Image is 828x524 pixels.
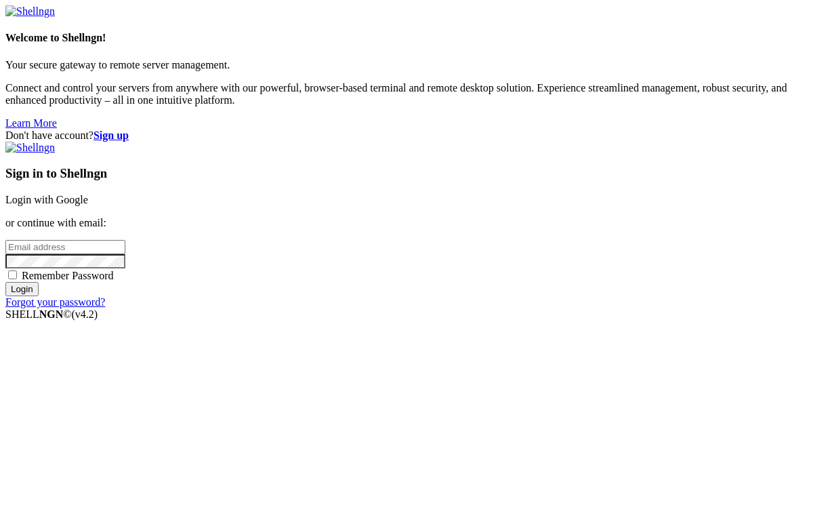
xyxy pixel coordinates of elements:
p: or continue with email: [5,217,823,229]
span: Remember Password [22,270,114,281]
input: Email address [5,240,125,254]
a: Login with Google [5,194,88,205]
p: Your secure gateway to remote server management. [5,59,823,71]
img: Shellngn [5,5,55,18]
h3: Sign in to Shellngn [5,166,823,181]
a: Sign up [94,129,129,141]
b: NGN [39,308,64,320]
a: Forgot your password? [5,296,105,308]
span: SHELL © [5,308,98,320]
a: Learn More [5,117,57,129]
input: Remember Password [8,270,17,279]
span: 4.2.0 [72,308,98,320]
input: Login [5,282,39,296]
img: Shellngn [5,142,55,154]
p: Connect and control your servers from anywhere with our powerful, browser-based terminal and remo... [5,82,823,106]
div: Don't have account? [5,129,823,142]
h4: Welcome to Shellngn! [5,32,823,44]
